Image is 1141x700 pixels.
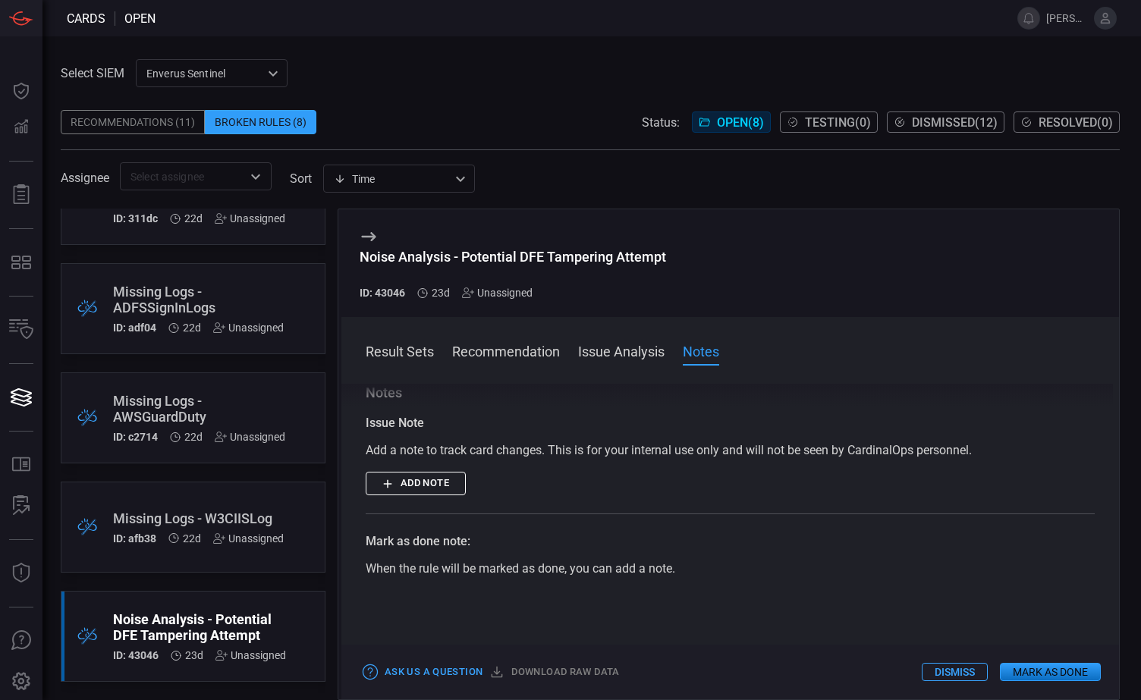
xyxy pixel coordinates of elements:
[1000,663,1101,681] button: Mark as Done
[215,212,285,224] div: Unassigned
[213,532,284,545] div: Unassigned
[184,212,203,224] span: Aug 21, 2025 12:20 AM
[366,532,1095,551] div: Mark as done note:
[113,649,159,661] h5: ID: 43046
[3,664,39,700] button: Preferences
[486,661,623,684] button: Download raw data
[113,322,156,334] h5: ID: adf04
[432,287,450,299] span: Aug 20, 2025 9:36 AM
[215,431,285,443] div: Unassigned
[462,287,533,299] div: Unassigned
[205,110,316,134] div: Broken Rules (8)
[578,341,665,359] button: Issue Analysis
[113,393,285,425] div: Missing Logs - AWSGuardDuty
[3,379,39,416] button: Cards
[3,488,39,524] button: ALERT ANALYSIS
[366,414,1095,432] div: Issue Note
[1046,12,1088,24] span: [PERSON_NAME].[PERSON_NAME]
[717,115,764,130] span: Open ( 8 )
[1014,111,1120,133] button: Resolved(0)
[245,166,266,187] button: Open
[124,11,156,26] span: open
[360,249,666,265] div: Noise Analysis - Potential DFE Tampering Attempt
[922,663,988,681] button: Dismiss
[366,441,1095,460] div: Add a note to track card changes. This is for your internal use only and will not be seen by Card...
[3,109,39,146] button: Detections
[113,212,158,224] h5: ID: 311dc
[67,11,105,26] span: Cards
[3,447,39,483] button: Rule Catalog
[185,649,203,661] span: Aug 20, 2025 9:36 AM
[334,171,451,187] div: Time
[213,322,284,334] div: Unassigned
[360,661,486,684] button: Ask Us a Question
[366,341,434,359] button: Result Sets
[184,431,203,443] span: Aug 21, 2025 12:19 AM
[215,649,286,661] div: Unassigned
[642,115,680,130] span: Status:
[805,115,871,130] span: Testing ( 0 )
[113,510,284,526] div: Missing Logs - W3CIISLog
[3,623,39,659] button: Ask Us A Question
[1039,115,1113,130] span: Resolved ( 0 )
[61,66,124,80] label: Select SIEM
[360,287,405,299] h5: ID: 43046
[692,111,771,133] button: Open(8)
[912,115,998,130] span: Dismissed ( 12 )
[61,110,205,134] div: Recommendations (11)
[887,111,1004,133] button: Dismissed(12)
[366,472,466,495] button: Add note
[683,341,719,359] button: Notes
[780,111,878,133] button: Testing(0)
[3,312,39,348] button: Inventory
[124,167,242,186] input: Select assignee
[290,171,312,186] label: sort
[113,284,284,315] div: Missing Logs - ADFSSignInLogs
[183,322,201,334] span: Aug 21, 2025 12:19 AM
[366,560,1095,578] div: When the rule will be marked as done, you can add a note.
[3,555,39,592] button: Threat Intelligence
[61,171,109,185] span: Assignee
[3,73,39,109] button: Dashboard
[146,66,263,81] p: Enverus Sentinel
[3,177,39,213] button: Reports
[452,341,560,359] button: Recommendation
[113,611,286,643] div: Noise Analysis - Potential DFE Tampering Attempt
[183,532,201,545] span: Aug 21, 2025 12:18 AM
[113,431,158,443] h5: ID: c2714
[3,244,39,281] button: MITRE - Detection Posture
[113,532,156,545] h5: ID: afb38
